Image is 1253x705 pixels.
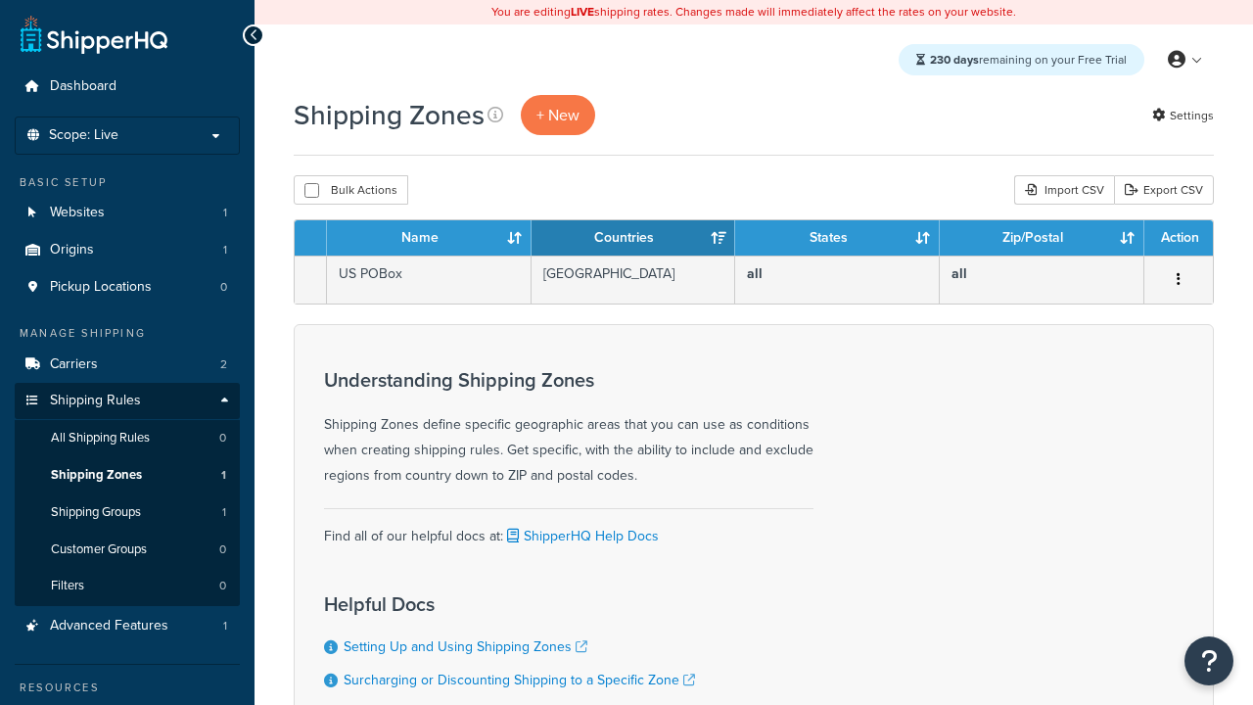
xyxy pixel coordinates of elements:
[15,347,240,383] li: Carriers
[747,263,763,284] b: all
[1114,175,1214,205] a: Export CSV
[1014,175,1114,205] div: Import CSV
[327,256,532,304] td: US POBox
[571,3,594,21] b: LIVE
[536,104,580,126] span: + New
[15,680,240,696] div: Resources
[15,347,240,383] a: Carriers 2
[1144,220,1213,256] th: Action
[219,578,226,594] span: 0
[51,504,141,521] span: Shipping Groups
[223,242,227,258] span: 1
[930,51,979,69] strong: 230 days
[50,242,94,258] span: Origins
[221,467,226,484] span: 1
[1184,636,1233,685] button: Open Resource Center
[15,195,240,231] li: Websites
[327,220,532,256] th: Name: activate to sort column ascending
[49,127,118,144] span: Scope: Live
[521,95,595,135] a: + New
[15,232,240,268] a: Origins 1
[532,256,736,304] td: [GEOGRAPHIC_DATA]
[344,636,587,657] a: Setting Up and Using Shipping Zones
[15,568,240,604] li: Filters
[51,430,150,446] span: All Shipping Rules
[15,494,240,531] li: Shipping Groups
[51,578,84,594] span: Filters
[219,430,226,446] span: 0
[15,568,240,604] a: Filters 0
[294,175,408,205] button: Bulk Actions
[223,205,227,221] span: 1
[15,195,240,231] a: Websites 1
[15,269,240,305] a: Pickup Locations 0
[15,69,240,105] a: Dashboard
[532,220,736,256] th: Countries: activate to sort column ascending
[15,457,240,493] a: Shipping Zones 1
[15,383,240,419] a: Shipping Rules
[50,205,105,221] span: Websites
[51,467,142,484] span: Shipping Zones
[951,263,967,284] b: all
[220,356,227,373] span: 2
[1152,102,1214,129] a: Settings
[50,356,98,373] span: Carriers
[15,383,240,606] li: Shipping Rules
[15,269,240,305] li: Pickup Locations
[219,541,226,558] span: 0
[15,232,240,268] li: Origins
[50,279,152,296] span: Pickup Locations
[324,508,813,549] div: Find all of our helpful docs at:
[324,593,695,615] h3: Helpful Docs
[15,532,240,568] a: Customer Groups 0
[15,457,240,493] li: Shipping Zones
[50,618,168,634] span: Advanced Features
[15,494,240,531] a: Shipping Groups 1
[294,96,485,134] h1: Shipping Zones
[223,618,227,634] span: 1
[15,174,240,191] div: Basic Setup
[503,526,659,546] a: ShipperHQ Help Docs
[50,78,116,95] span: Dashboard
[324,369,813,489] div: Shipping Zones define specific geographic areas that you can use as conditions when creating ship...
[735,220,940,256] th: States: activate to sort column ascending
[51,541,147,558] span: Customer Groups
[21,15,167,54] a: ShipperHQ Home
[222,504,226,521] span: 1
[899,44,1144,75] div: remaining on your Free Trial
[15,420,240,456] a: All Shipping Rules 0
[15,608,240,644] a: Advanced Features 1
[324,369,813,391] h3: Understanding Shipping Zones
[15,420,240,456] li: All Shipping Rules
[344,670,695,690] a: Surcharging or Discounting Shipping to a Specific Zone
[15,532,240,568] li: Customer Groups
[220,279,227,296] span: 0
[15,608,240,644] li: Advanced Features
[50,393,141,409] span: Shipping Rules
[15,325,240,342] div: Manage Shipping
[940,220,1144,256] th: Zip/Postal: activate to sort column ascending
